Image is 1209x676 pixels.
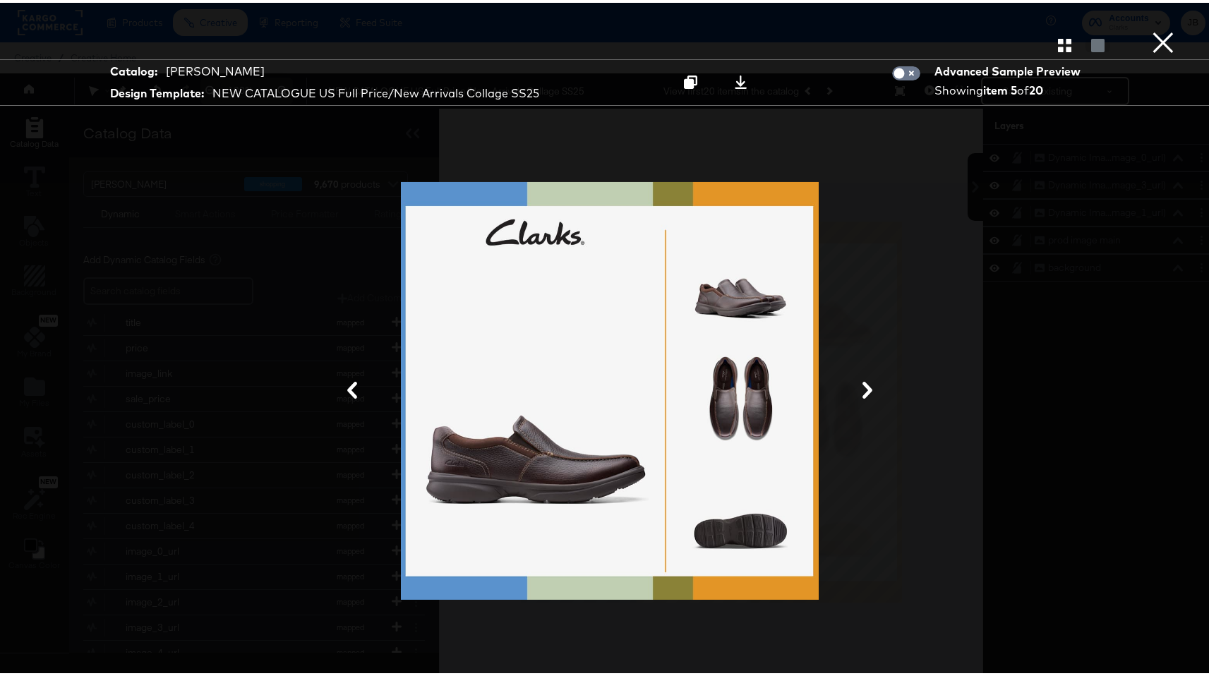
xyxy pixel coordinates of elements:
[110,61,157,77] strong: Catalog:
[110,83,204,99] strong: Design Template:
[934,61,1085,77] div: Advanced Sample Preview
[212,83,539,99] div: NEW CATALOGUE US Full Price/New Arrivals Collage SS25
[1029,80,1043,95] strong: 20
[983,80,1017,95] strong: item 5
[166,61,265,77] div: [PERSON_NAME]
[934,80,1085,96] div: Showing of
